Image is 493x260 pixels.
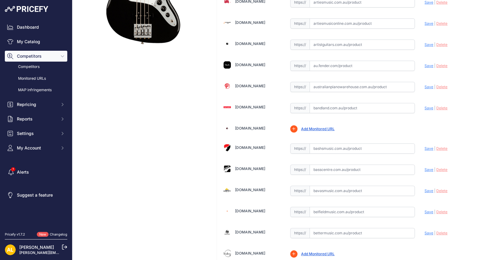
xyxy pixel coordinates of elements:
span: Save [425,167,433,172]
img: Pricefy Logo [5,6,48,12]
a: [DOMAIN_NAME] [235,20,265,25]
span: Delete [436,188,447,193]
a: Dashboard [5,22,67,33]
span: https:// [290,165,310,175]
a: Alerts [5,167,67,178]
span: Competitors [17,53,56,59]
input: basscentre.com.au/product [310,165,415,175]
a: Competitors [5,62,67,72]
button: Settings [5,128,67,139]
span: Repricing [17,101,56,108]
span: https:// [290,207,310,217]
button: Competitors [5,51,67,62]
span: Delete [436,210,447,214]
span: New [37,232,49,237]
a: [PERSON_NAME][EMAIL_ADDRESS][DOMAIN_NAME] [19,250,112,255]
span: Delete [436,167,447,172]
nav: Sidebar [5,22,67,225]
span: Delete [436,146,447,151]
span: Save [425,210,433,214]
button: Repricing [5,99,67,110]
span: | [434,85,435,89]
input: bandland.com.au/product [310,103,415,113]
a: My Catalog [5,36,67,47]
span: Delete [436,231,447,235]
a: [DOMAIN_NAME] [235,166,265,171]
span: | [434,106,435,110]
input: bashsmusic.com.au/product [310,143,415,154]
a: [PERSON_NAME] [19,245,54,250]
span: My Account [17,145,56,151]
span: https:// [290,228,310,238]
span: | [434,231,435,235]
a: Changelog [50,232,67,236]
span: Settings [17,130,56,136]
span: https:// [290,143,310,154]
span: Save [425,106,433,110]
span: Save [425,231,433,235]
span: | [434,42,435,47]
button: My Account [5,143,67,153]
span: Save [425,42,433,47]
a: [DOMAIN_NAME] [235,63,265,67]
span: | [434,188,435,193]
a: Add Monitored URL [301,127,335,131]
span: https:// [290,186,310,196]
span: Delete [436,85,447,89]
span: | [434,146,435,151]
a: Monitored URLs [5,73,67,84]
a: Add Monitored URL [301,252,335,256]
span: | [434,167,435,172]
span: https:// [290,82,310,92]
span: Save [425,63,433,68]
a: [DOMAIN_NAME] [235,105,265,109]
span: Delete [436,63,447,68]
a: MAP infringements [5,85,67,95]
span: https:// [290,40,310,50]
span: https:// [290,103,310,113]
div: Pricefy v1.7.2 [5,232,25,237]
input: au.fender.com/product [310,61,415,71]
input: belfieldmusic.com.au/product [310,207,415,217]
a: [DOMAIN_NAME] [235,230,265,234]
input: australianpianowarehouse.com.au/product [310,82,415,92]
span: Delete [436,106,447,110]
input: artiesmusiconline.com.au/product [310,18,415,29]
a: [DOMAIN_NAME] [235,84,265,88]
span: Delete [436,42,447,47]
a: [DOMAIN_NAME] [235,41,265,46]
span: Save [425,85,433,89]
span: Save [425,21,433,26]
span: | [434,63,435,68]
a: Suggest a feature [5,190,67,201]
span: Delete [436,21,447,26]
span: Save [425,146,433,151]
a: [DOMAIN_NAME] [235,188,265,192]
span: | [434,210,435,214]
input: artistguitars.com.au/product [310,40,415,50]
a: [DOMAIN_NAME] [235,251,265,255]
a: [DOMAIN_NAME] [235,126,265,130]
a: [DOMAIN_NAME] [235,209,265,213]
span: https:// [290,18,310,29]
input: bettermusic.com.au/product [310,228,415,238]
a: [DOMAIN_NAME] [235,145,265,150]
span: Save [425,188,433,193]
span: | [434,21,435,26]
span: https:// [290,61,310,71]
span: Reports [17,116,56,122]
button: Reports [5,114,67,124]
input: bavasmusic.com.au/product [310,186,415,196]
